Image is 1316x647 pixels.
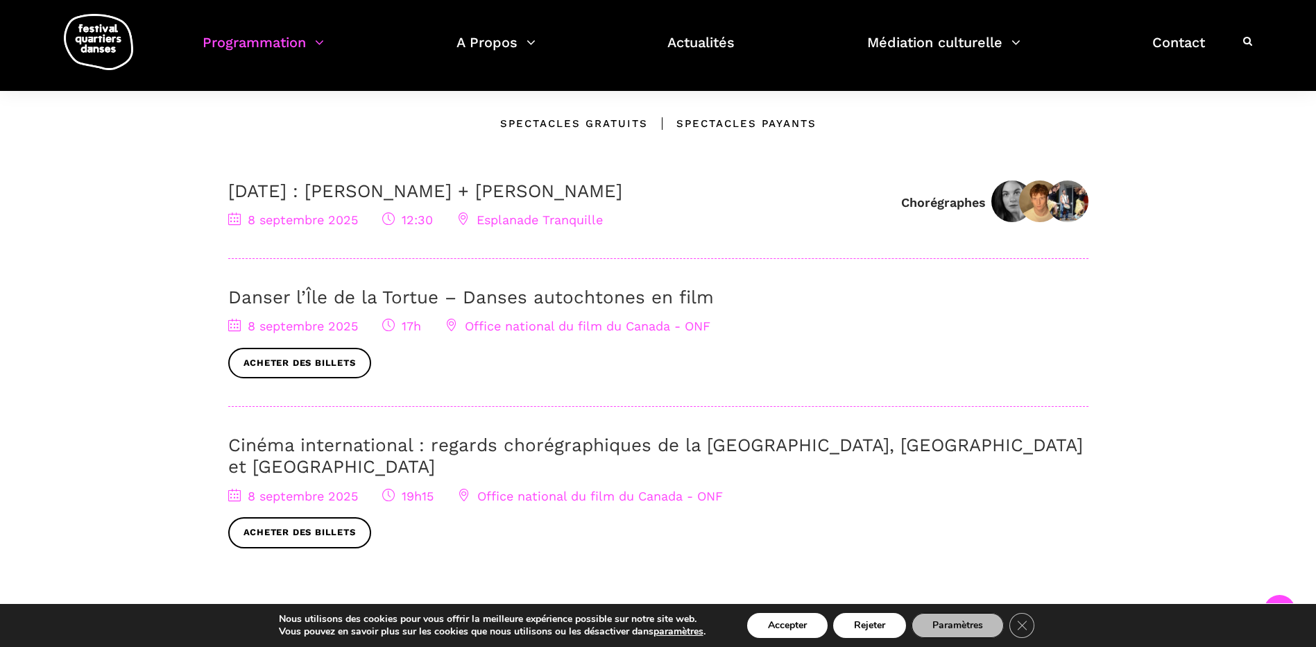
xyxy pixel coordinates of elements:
img: Linus Janser [1019,180,1061,222]
span: 8 septembre 2025 [228,489,358,503]
img: DSC_1211TaafeFanga2017 [1047,180,1088,222]
div: Spectacles Payants [648,115,817,132]
a: Cinéma international : regards chorégraphiques de la [GEOGRAPHIC_DATA], [GEOGRAPHIC_DATA] et [GEO... [228,435,1083,477]
span: Office national du film du Canada - ONF [445,319,710,333]
a: Danser l’Île de la Tortue – Danses autochtones en film [228,287,714,308]
span: Office national du film du Canada - ONF [458,489,723,503]
img: logo-fqd-med [64,14,133,70]
a: Acheter des billets [228,348,371,379]
a: A Propos [456,31,536,72]
span: 17h [382,319,421,333]
a: Actualités [667,31,735,72]
img: Rebecca Margolick [991,180,1033,222]
a: [DATE] : [PERSON_NAME] + [PERSON_NAME] [228,180,622,201]
div: Chorégraphes [901,194,986,210]
div: Spectacles gratuits [500,115,648,132]
button: Close GDPR Cookie Banner [1009,613,1034,638]
p: Vous pouvez en savoir plus sur les cookies que nous utilisons ou les désactiver dans . [279,625,706,638]
button: Accepter [747,613,828,638]
span: 12:30 [382,212,433,227]
button: paramètres [653,625,703,638]
a: Programmation [203,31,324,72]
span: 19h15 [382,489,434,503]
a: Contact [1152,31,1205,72]
span: 8 septembre 2025 [228,319,358,333]
button: Rejeter [833,613,906,638]
span: Esplanade Tranquille [457,212,603,227]
button: Paramètres [912,613,1004,638]
span: 8 septembre 2025 [228,212,358,227]
a: Acheter des billets [228,517,371,548]
p: Nous utilisons des cookies pour vous offrir la meilleure expérience possible sur notre site web. [279,613,706,625]
a: Médiation culturelle [867,31,1020,72]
